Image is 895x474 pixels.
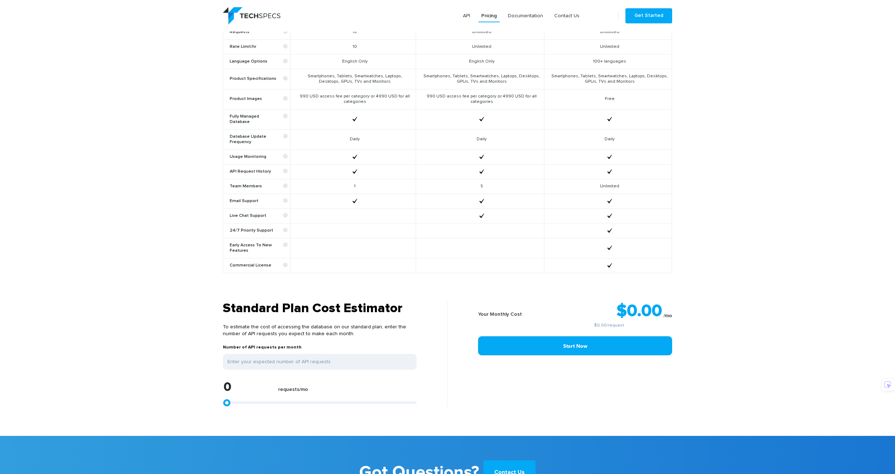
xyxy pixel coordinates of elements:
td: 5 [416,179,544,194]
td: 990 USD access fee per category or 4990 USD for all categories [290,89,416,109]
b: API Request History [230,169,288,174]
td: 10 [290,40,416,54]
b: Language Options [230,59,288,64]
b: Product Images [230,96,288,102]
td: 1 [290,179,416,194]
td: Unlimited [544,179,672,194]
a: API [460,9,473,22]
b: Fully Managed Database [230,114,288,125]
td: Daily [416,129,544,150]
small: /request [546,323,672,328]
b: Email Support [230,199,288,204]
sub: /mo [664,313,672,318]
td: Smartphones, Tablets, Smartwatches, Laptops, Desktops, GPUs, TVs and Monitors [416,69,544,89]
strong: $0.00 [616,302,662,320]
input: Enter your expected number of API requests [223,354,417,370]
td: Daily [544,129,672,150]
b: Usage Monitoring [230,154,288,160]
td: Unlimited [544,25,672,40]
b: Early Access To New Features [230,243,288,254]
td: Smartphones, Tablets, Smartwatches, Laptops, Desktops, GPUs, TVs and Monitors [290,69,416,89]
label: requests/mo [278,387,308,396]
td: English Only [290,54,416,69]
b: Rate Limit/hr [230,44,288,50]
a: Pricing [478,9,500,22]
p: To estimate the cost of accessing the database on our standard plan, enter the number of API requ... [223,316,417,345]
a: $0.00 [594,323,607,328]
td: 10 [290,25,416,40]
td: 990 USD access fee per category or 4990 USD for all categories [416,89,544,109]
b: Database Update Frequency [230,134,288,145]
b: 24/7 Priority Support [230,228,288,233]
b: Team Members [230,184,288,189]
td: English Only [416,54,544,69]
b: Requests [230,29,288,35]
td: Unlimited [544,40,672,54]
td: Unlimited [416,25,544,40]
b: Live Chat Support [230,213,288,219]
td: Daily [290,129,416,150]
a: Contact Us [551,9,582,22]
b: Commercial License [230,263,288,268]
img: logo [223,7,280,24]
h3: Standard Plan Cost Estimator [223,301,417,316]
b: Product Specifications [230,76,288,82]
a: Start Now [478,336,672,355]
td: Smartphones, Tablets, Smartwatches, Laptops, Desktops, GPUs, TVs and Monitors [544,69,672,89]
a: Documentation [505,9,546,22]
label: Number of API requests per month [223,345,302,354]
b: Your Monthly Cost [478,312,522,317]
a: Get Started [625,8,672,23]
td: Free [544,89,672,109]
td: Unlimited [416,40,544,54]
td: 100+ languages [544,54,672,69]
